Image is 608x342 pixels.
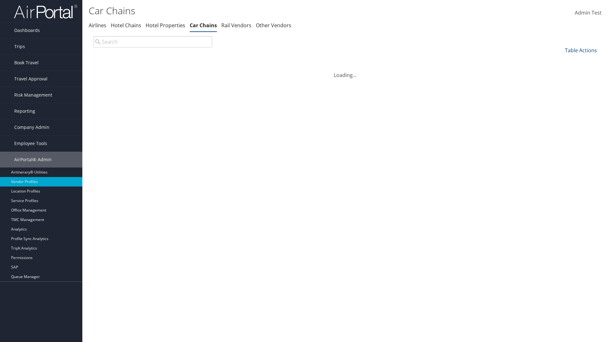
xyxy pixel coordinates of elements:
span: Reporting [14,103,35,119]
img: airportal-logo.png [14,4,77,19]
span: Employee Tools [14,136,47,151]
span: AirPortal® Admin [14,152,52,168]
a: Other Vendors [256,22,291,29]
div: Loading... [89,64,602,79]
span: Company Admin [14,119,49,135]
span: Admin Test [575,9,602,16]
span: Risk Management [14,87,52,103]
a: Hotel Properties [146,22,185,29]
span: Book Travel [14,55,39,71]
span: Trips [14,39,25,54]
a: Car Chains [190,22,217,29]
a: Hotel Chains [111,22,141,29]
span: Travel Approval [14,71,47,87]
span: Dashboards [14,22,40,38]
h1: Car Chains [89,4,431,17]
a: Rail Vendors [221,22,251,29]
a: Table Actions [565,47,597,54]
input: Search [93,36,212,47]
a: Airlines [89,22,106,29]
a: Admin Test [575,3,602,23]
